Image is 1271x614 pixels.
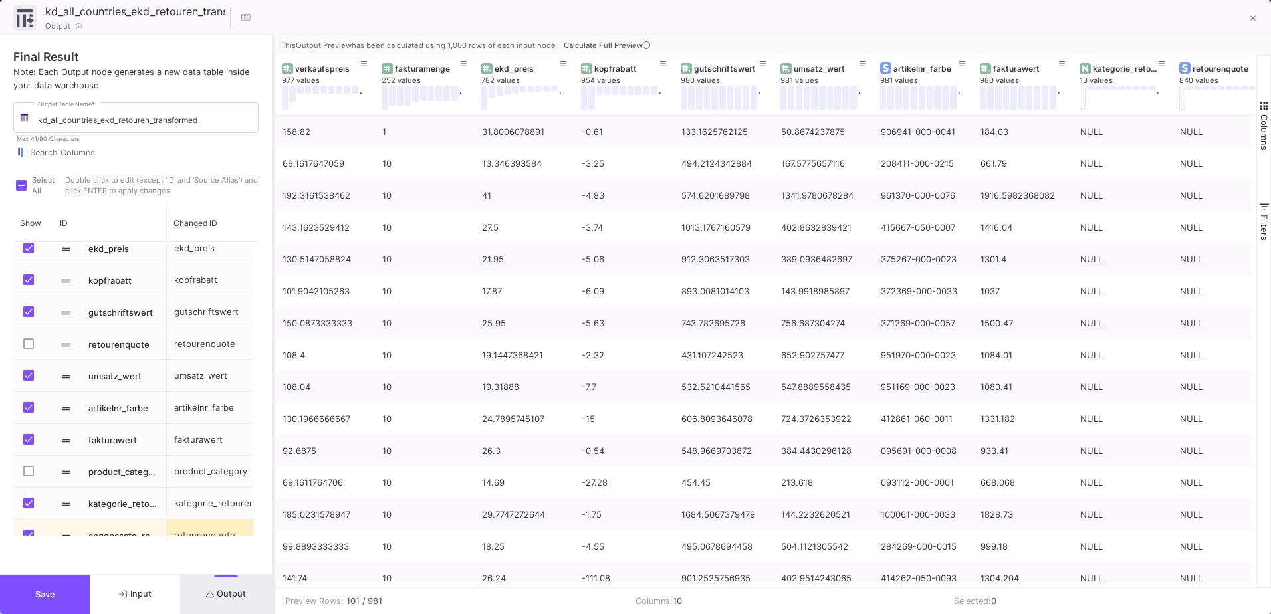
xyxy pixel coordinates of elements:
[283,276,368,307] div: 101.9042105263
[482,276,567,307] div: 17.87
[13,520,167,552] div: Press SPACE to select this row.
[1080,116,1165,148] div: NULL
[781,180,866,211] div: 1341.9780678284
[382,180,467,211] div: 10
[944,588,1263,614] td: Selected:
[1180,403,1265,435] div: NULL
[758,86,760,110] div: .
[20,218,41,228] span: Show
[993,64,1059,74] div: fakturawert
[1180,340,1265,371] div: NULL
[283,180,368,211] div: 192.3161538462
[173,218,217,228] span: Changed ID
[1259,215,1270,241] span: Filters
[167,456,616,488] div: Press SPACE to select this row.
[13,148,27,159] img: columns.svg
[167,233,316,264] div: ekd_preis
[482,308,567,339] div: 25.95
[42,3,228,20] input: Node Title...
[1180,276,1265,307] div: NULL
[781,340,866,371] div: 652.902757477
[881,244,966,275] div: 375267-000-0023
[958,86,960,110] div: .
[582,212,667,243] div: -3.74
[681,212,766,243] div: 1013.1767160579
[167,328,616,360] div: Press SPACE to select this row.
[167,392,616,424] div: Press SPACE to select this row.
[1080,435,1165,466] div: NULL
[88,329,160,360] span: retourenquote
[981,563,1066,594] div: 1304.204
[780,76,880,86] div: 981 values
[382,467,467,498] div: 10
[880,76,980,86] div: 981 values
[88,457,160,488] span: product_category
[1180,148,1265,179] div: NULL
[781,499,866,530] div: 144.2232620521
[626,588,945,614] td: Columns:
[167,296,316,328] div: gutschriftswert
[88,265,160,296] span: kopfrabatt
[167,488,616,520] div: Press SPACE to select this row.
[13,488,167,520] div: Press SPACE to select this row.
[167,264,616,296] div: Press SPACE to select this row.
[283,148,368,179] div: 68.1617647059
[1180,180,1265,211] div: NULL
[167,456,316,487] div: product_category
[13,360,167,392] div: Press SPACE to select this row.
[781,531,866,562] div: 504.1121305542
[582,244,667,275] div: -5.06
[893,64,959,74] div: artikelnr_farbe
[781,148,866,179] div: 167.5775657116
[781,244,866,275] div: 389.0936482697
[582,148,667,179] div: -3.25
[283,467,368,498] div: 69.1611764706
[582,371,667,403] div: -7.7
[1080,499,1165,530] div: NULL
[1058,86,1060,110] div: .
[794,64,860,74] div: umsatz_wert
[981,276,1066,307] div: 1037
[482,340,567,371] div: 19.1447368421
[781,116,866,148] div: 50.8674237875
[981,371,1066,403] div: 1080.41
[881,340,966,371] div: 951970-000-0023
[881,308,966,339] div: 371269-000-0057
[167,328,316,359] div: retourenquote
[382,371,467,403] div: 10
[582,403,667,435] div: -15
[781,308,866,339] div: 756.687304274
[981,212,1066,243] div: 1416.04
[659,86,661,110] div: .
[1180,531,1265,562] div: NULL
[582,435,667,466] div: -0.54
[781,403,866,435] div: 724.3726353922
[283,403,368,435] div: 130.1966666667
[167,424,316,455] div: fakturawert
[167,360,316,391] div: umsatz_wert
[382,403,467,435] div: 10
[581,76,681,86] div: 954 values
[681,403,766,435] div: 606.8093646078
[582,180,667,211] div: -4.83
[45,21,70,31] span: Output
[1080,76,1179,86] div: 13 values
[167,520,316,551] div: retourenquote
[482,531,567,562] div: 18.25
[482,499,567,530] div: 29.7747272644
[881,212,966,243] div: 415667-050-0007
[167,296,616,328] div: Press SPACE to select this row.
[1093,64,1159,74] div: kategorie_retourenquote
[482,244,567,275] div: 21.95
[1180,499,1265,530] div: NULL
[881,499,966,530] div: 100061-000-0033
[382,340,467,371] div: 10
[482,148,567,179] div: 13.346393584
[681,563,766,594] div: 901.2525756935
[1193,64,1258,74] div: retourenquote
[582,531,667,562] div: -4.55
[360,86,362,110] div: .
[382,212,467,243] div: 10
[233,5,259,31] button: Hotkeys List
[482,403,567,435] div: 24.7895745107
